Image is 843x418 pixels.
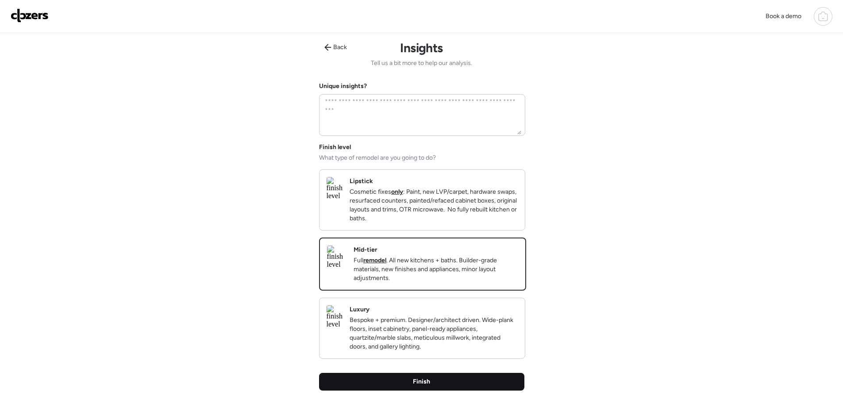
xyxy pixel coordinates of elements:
h1: Insights [400,40,443,55]
p: Bespoke + premium. Designer/architect driven. Wide-plank floors, inset cabinetry, panel-ready app... [350,316,518,351]
p: Cosmetic fixes : Paint, new LVP/carpet, hardware swaps, resurfaced counters, painted/refaced cabi... [350,188,518,223]
strong: only [391,188,403,196]
img: finish level [327,305,343,328]
h2: Lipstick [350,177,373,186]
p: Full . All new kitchens + baths. Builder-grade materials, new finishes and appliances, minor layo... [354,256,518,283]
h2: Luxury [350,305,370,314]
span: Finish level [319,143,351,152]
label: Unique insights? [319,82,367,90]
h2: Mid-tier [354,245,377,254]
span: Book a demo [766,12,801,20]
img: finish level [327,177,343,200]
span: Back [333,43,347,52]
img: Logo [11,8,49,23]
img: finish level [327,245,346,268]
span: Tell us a bit more to help our analysis. [371,59,472,68]
span: What type of remodel are you going to do? [319,153,436,162]
span: Finish [413,377,430,386]
strong: remodel [363,257,386,264]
